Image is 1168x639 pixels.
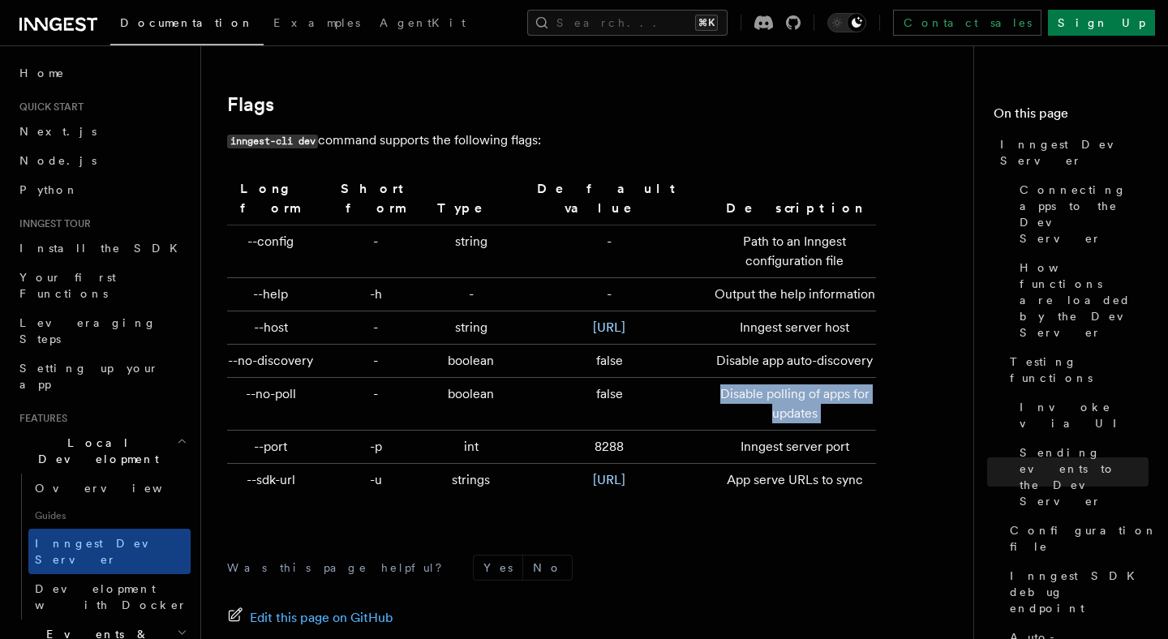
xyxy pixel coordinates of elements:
span: Features [13,412,67,425]
td: - [321,311,431,345]
td: -u [321,464,431,497]
a: Sending events to the Dev Server [1013,438,1149,516]
a: How functions are loaded by the Dev Server [1013,253,1149,347]
td: Disable app auto-discovery [707,345,876,378]
span: Configuration file [1010,522,1157,555]
a: Edit this page on GitHub [227,607,393,629]
td: --sdk-url [227,464,321,497]
a: Leveraging Steps [13,308,191,354]
td: - [321,345,431,378]
span: Edit this page on GitHub [250,607,393,629]
td: --help [227,278,321,311]
button: No [523,555,572,580]
span: Inngest SDK debug endpoint [1010,568,1149,616]
span: Inngest tour [13,217,91,230]
a: Install the SDK [13,234,191,263]
td: boolean [431,378,512,431]
a: Invoke via UI [1013,392,1149,438]
button: Toggle dark mode [827,13,866,32]
td: false [512,378,707,431]
a: Overview [28,474,191,503]
td: strings [431,464,512,497]
span: Setting up your app [19,362,159,391]
td: string [431,311,512,345]
td: false [512,345,707,378]
span: Install the SDK [19,242,187,255]
a: AgentKit [370,5,475,44]
td: --no-discovery [227,345,321,378]
a: Inngest Dev Server [28,529,191,574]
a: Home [13,58,191,88]
span: Invoke via UI [1020,399,1149,431]
span: Overview [35,482,202,495]
td: --host [227,311,321,345]
td: - [512,278,707,311]
kbd: ⌘K [695,15,718,31]
a: Testing functions [1003,347,1149,392]
a: Setting up your app [13,354,191,399]
a: Next.js [13,117,191,146]
a: [URL] [593,472,625,487]
a: Sign Up [1048,10,1155,36]
code: inngest-cli dev [227,135,318,148]
span: Leveraging Steps [19,316,157,345]
span: How functions are loaded by the Dev Server [1020,259,1149,341]
td: - [431,278,512,311]
span: Sending events to the Dev Server [1020,444,1149,509]
p: Was this page helpful? [227,560,453,576]
span: Your first Functions [19,271,116,300]
td: - [321,378,431,431]
td: App serve URLs to sync [707,464,876,497]
a: Connecting apps to the Dev Server [1013,175,1149,253]
a: Contact sales [893,10,1041,36]
td: --port [227,431,321,464]
a: Your first Functions [13,263,191,308]
td: --config [227,225,321,278]
button: Local Development [13,428,191,474]
td: - [512,225,707,278]
a: Documentation [110,5,264,45]
a: [URL] [593,319,625,335]
a: Flags [227,93,274,116]
td: --no-poll [227,378,321,431]
td: Inngest server host [707,311,876,345]
td: -h [321,278,431,311]
a: Configuration file [1003,516,1149,561]
span: Development with Docker [35,582,187,611]
span: Python [19,183,79,196]
a: Python [13,175,191,204]
span: Examples [273,16,360,29]
span: Inngest Dev Server [35,537,174,566]
span: Guides [28,503,191,529]
strong: Long form [240,181,301,216]
a: Node.js [13,146,191,175]
td: -p [321,431,431,464]
strong: Default value [537,181,682,216]
span: Node.js [19,154,97,167]
span: AgentKit [380,16,466,29]
span: Home [19,65,65,81]
td: - [321,225,431,278]
a: Examples [264,5,370,44]
td: Disable polling of apps for updates [707,378,876,431]
p: command supports the following flags: [227,129,876,152]
span: Connecting apps to the Dev Server [1020,182,1149,247]
div: Local Development [13,474,191,620]
strong: Type [437,200,505,216]
a: Inngest SDK debug endpoint [1003,561,1149,623]
td: string [431,225,512,278]
button: Yes [474,555,522,580]
td: Output the help information [707,278,876,311]
span: Next.js [19,125,97,138]
strong: Description [726,200,864,216]
td: Inngest server port [707,431,876,464]
span: Quick start [13,101,84,114]
td: 8288 [512,431,707,464]
a: Inngest Dev Server [994,130,1149,175]
a: Development with Docker [28,574,191,620]
span: Local Development [13,435,177,467]
span: Inngest Dev Server [1000,136,1149,169]
td: int [431,431,512,464]
h4: On this page [994,104,1149,130]
td: Path to an Inngest configuration file [707,225,876,278]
